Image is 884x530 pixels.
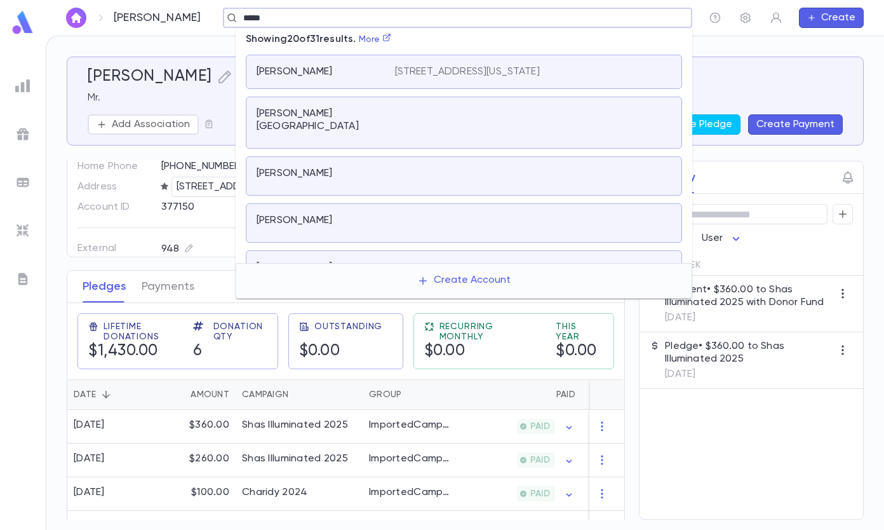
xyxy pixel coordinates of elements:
[104,322,178,342] span: Lifetime Donations
[314,322,382,332] span: Outstanding
[395,65,540,78] p: [STREET_ADDRESS][US_STATE]
[88,67,212,86] h5: [PERSON_NAME]
[748,114,843,135] button: Create Payment
[236,28,401,51] p: Showing 20 of 31 results.
[363,379,458,410] div: Group
[458,379,582,410] div: Paid
[288,384,309,405] button: Sort
[242,379,288,410] div: Campaign
[665,368,833,381] p: [DATE]
[74,379,96,410] div: Date
[193,342,267,361] h5: 6
[257,107,380,133] p: [PERSON_NAME][GEOGRAPHIC_DATA]
[15,271,30,287] img: letters_grey.7941b92b52307dd3b8a917253454ce1c.svg
[525,455,555,465] span: PAID
[665,283,833,309] p: Payment • $360.00 to Shas Illuminated 2025 with Donor Fund
[299,342,382,361] h5: $0.00
[153,379,236,410] div: Amount
[161,241,194,257] div: 948
[369,452,452,465] div: ImportedCampaigns
[88,92,843,104] p: Mr.
[153,477,236,511] div: $100.00
[69,13,84,23] img: home_white.a664292cf8c1dea59945f0da9f25487c.svg
[654,114,740,135] button: Create Pledge
[77,156,151,177] p: Home Phone
[77,177,151,197] p: Address
[74,486,105,499] div: [DATE]
[439,322,541,342] span: Recurring Monthly
[77,197,151,217] p: Account ID
[15,175,30,190] img: batches_grey.339ca447c9d9533ef1741baa751efc33.svg
[153,410,236,444] div: $360.00
[161,197,295,216] div: 377150
[10,10,36,35] img: logo
[242,452,348,465] div: Shas Illuminated 2025
[556,342,603,361] h5: $0.00
[88,342,178,361] h5: $1,430.00
[369,486,452,499] div: ImportedCampaigns
[114,11,201,25] p: [PERSON_NAME]
[359,35,392,44] a: More
[369,379,401,410] div: Group
[83,271,126,302] button: Pledges
[67,379,153,410] div: Date
[170,384,191,405] button: Sort
[142,271,194,302] button: Payments
[15,223,30,238] img: imports_grey.530a8a0e642e233f2baf0ef88e8c9fcb.svg
[177,179,267,194] p: [STREET_ADDRESS]
[257,65,332,78] p: [PERSON_NAME]
[77,238,151,268] p: External Account ID
[74,452,105,465] div: [DATE]
[525,421,555,431] span: PAID
[582,379,677,410] div: Outstanding
[236,379,363,410] div: Campaign
[74,419,105,431] div: [DATE]
[536,384,556,405] button: Sort
[242,486,307,499] div: Charidy 2024
[401,384,422,405] button: Sort
[191,379,229,410] div: Amount
[799,8,864,28] button: Create
[88,114,199,135] button: Add Association
[242,419,348,431] div: Shas Illuminated 2025
[556,379,575,410] div: Paid
[15,126,30,142] img: campaigns_grey.99e729a5f7ee94e3726e6486bddda8f1.svg
[556,322,603,342] span: This Year
[153,444,236,477] div: $260.00
[213,322,267,342] span: Donation Qty
[665,340,833,365] p: Pledge • $360.00 to Shas Illuminated 2025
[15,78,30,93] img: reports_grey.c525e4749d1bce6a11f5fe2a8de1b229.svg
[702,233,723,243] span: User
[407,269,521,293] button: Create Account
[588,384,608,405] button: Sort
[702,226,744,251] div: User
[257,167,332,180] p: [PERSON_NAME]
[257,261,332,274] p: [PERSON_NAME]
[257,214,332,227] p: [PERSON_NAME]
[424,342,541,361] h5: $0.00
[525,489,555,499] span: PAID
[161,156,328,175] div: [PHONE_NUMBER]
[112,118,190,131] p: Add Association
[665,311,833,324] p: [DATE]
[96,384,116,405] button: Sort
[369,419,452,431] div: ImportedCampaigns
